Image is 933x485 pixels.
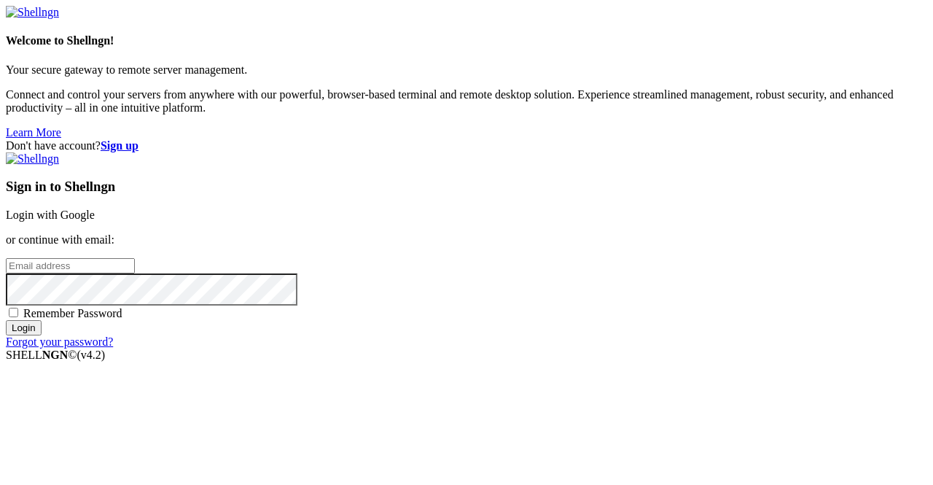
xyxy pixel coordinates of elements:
input: Login [6,320,42,335]
div: Don't have account? [6,139,927,152]
a: Forgot your password? [6,335,113,348]
input: Remember Password [9,308,18,317]
b: NGN [42,349,69,361]
a: Learn More [6,126,61,139]
a: Login with Google [6,209,95,221]
img: Shellngn [6,152,59,166]
a: Sign up [101,139,138,152]
p: or continue with email: [6,233,927,247]
span: SHELL © [6,349,105,361]
span: 4.2.0 [77,349,106,361]
h3: Sign in to Shellngn [6,179,927,195]
img: Shellngn [6,6,59,19]
input: Email address [6,258,135,273]
h4: Welcome to Shellngn! [6,34,927,47]
p: Your secure gateway to remote server management. [6,63,927,77]
p: Connect and control your servers from anywhere with our powerful, browser-based terminal and remo... [6,88,927,115]
span: Remember Password [23,307,122,319]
